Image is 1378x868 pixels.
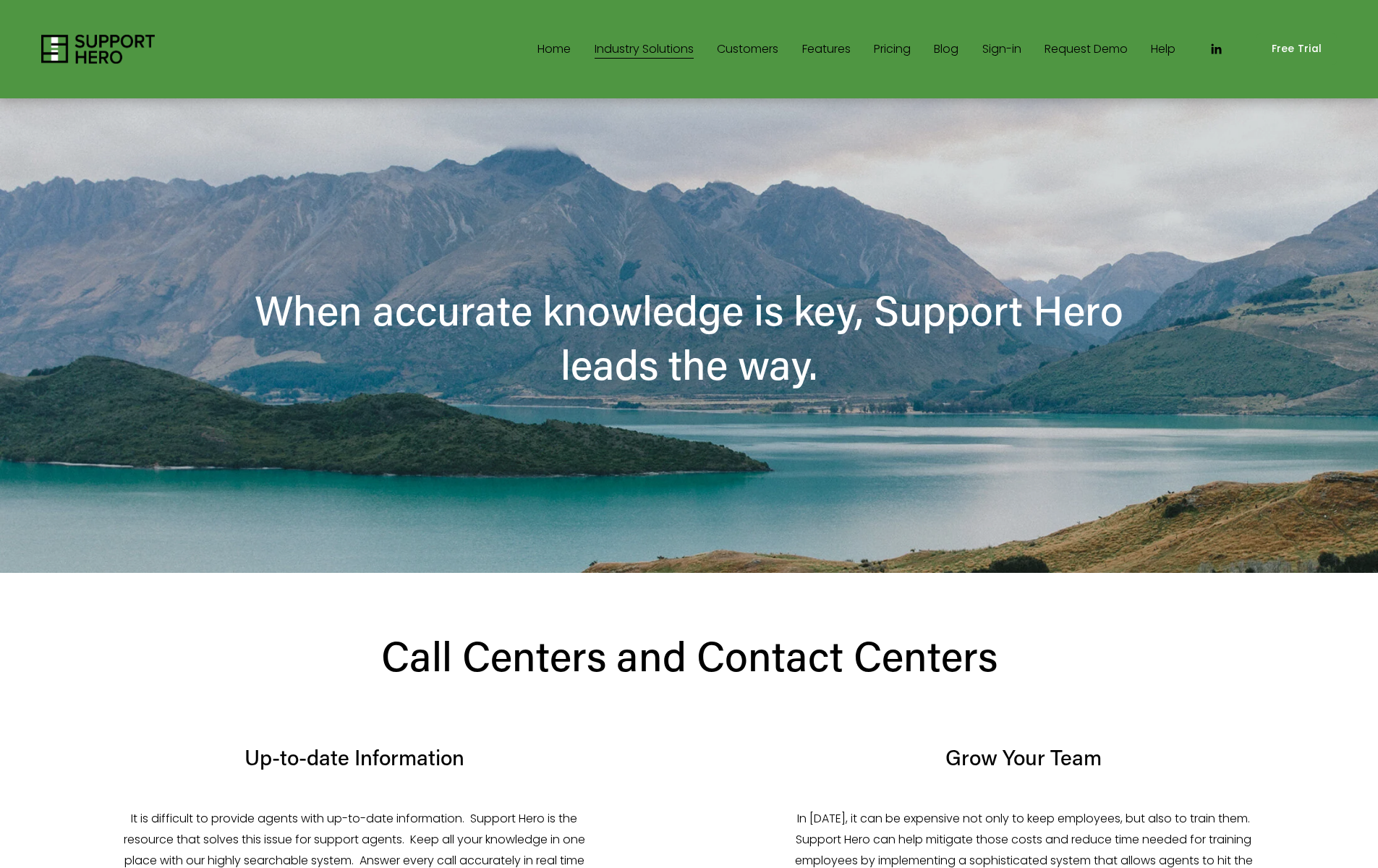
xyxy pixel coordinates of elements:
[41,618,1337,693] p: Call Centers and Contact Centers
[595,38,694,61] a: folder dropdown
[119,744,589,772] h2: Up-to-date Information
[789,744,1259,772] h2: Grow Your Team
[1151,38,1175,61] a: Help
[41,35,155,64] img: Support Hero
[595,39,694,60] span: Industry Solutions
[1256,33,1337,66] a: Free Trial
[802,38,851,61] a: Features
[934,38,958,61] a: Blog
[717,38,778,61] a: Customers
[537,38,571,61] a: Home
[1045,38,1128,61] a: Request Demo
[203,283,1175,391] h2: When accurate knowledge is key, Support Hero leads the way.
[982,38,1021,61] a: Sign-in
[874,38,911,61] a: Pricing
[1209,42,1223,56] a: LinkedIn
